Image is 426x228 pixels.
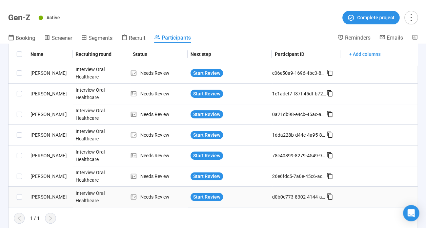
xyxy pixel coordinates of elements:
span: Emails [387,35,403,41]
div: Interview Oral Healthcare [73,145,124,166]
span: Start Review [193,131,220,139]
span: Start Review [193,152,220,159]
div: Interview Oral Healthcare [73,187,124,207]
span: Booking [16,35,35,41]
div: Interview Oral Healthcare [73,104,124,124]
button: left [14,213,25,224]
div: 1e1adcf7-f37f-45df-b72f-ea2ddd20ab9e [272,90,326,97]
button: more [404,11,418,24]
a: Booking [8,34,35,43]
th: Participant ID [272,43,341,65]
div: [PERSON_NAME] [28,193,73,201]
div: Needs Review [130,131,188,139]
div: Interview Oral Healthcare [73,63,124,83]
span: Participants [162,35,191,41]
div: Interview Oral Healthcare [73,84,124,104]
div: 26e6fdc5-7a0e-45c6-ac5c-f23ab95e10e5 [272,173,326,180]
div: [PERSON_NAME] [28,173,73,180]
span: Recruit [129,35,145,41]
div: Needs Review [130,152,188,159]
span: Segments [88,35,113,41]
a: Screener [44,34,72,43]
div: 78c40899-8279-4549-9881-7296990881ce [272,152,326,159]
button: Start Review [190,110,223,118]
th: Recruiting round [73,43,130,65]
button: Start Review [190,193,223,201]
span: Start Review [193,90,220,97]
span: + Add columns [349,50,381,58]
button: right [45,213,56,224]
div: [PERSON_NAME] [28,69,73,77]
span: right [48,215,53,221]
span: Start Review [193,193,220,201]
div: Needs Review [130,111,188,118]
div: 0a21db98-e4cb-45ac-a495-ae13ff76496c [272,111,326,118]
span: Complete project [357,14,394,21]
th: Name [28,43,73,65]
span: left [17,215,22,221]
div: [PERSON_NAME] [28,131,73,139]
th: Status [130,43,188,65]
button: Start Review [190,172,223,180]
div: c06e50a9-1696-4bc3-8830-24e5fba21e0f [272,69,326,77]
span: Active [46,15,60,20]
div: Needs Review [130,69,188,77]
span: more [406,13,415,22]
div: Needs Review [130,193,188,201]
a: Participants [154,34,191,43]
span: Reminders [345,35,370,41]
div: Interview Oral Healthcare [73,125,124,145]
button: Start Review [190,90,223,98]
button: Start Review [190,69,223,77]
span: Start Review [193,69,220,77]
span: Start Review [193,173,220,180]
div: d0b0c773-8302-4144-ab3b-deb3e7f0373d [272,193,326,201]
button: Complete project [342,11,400,24]
div: [PERSON_NAME] [28,152,73,159]
a: Emails [379,34,403,42]
div: Open Intercom Messenger [403,205,419,221]
div: Needs Review [130,90,188,97]
div: [PERSON_NAME] [28,90,73,97]
button: + Add columns [344,49,386,60]
div: 1 / 1 [30,214,40,222]
button: Start Review [190,152,223,160]
th: Next step [188,43,272,65]
h1: Gen-Z [8,13,31,22]
div: 1dda228b-d44e-4a95-89e2-a1fa81308cb5 [272,131,326,139]
button: Start Review [190,131,223,139]
a: Reminders [338,34,370,42]
span: Screener [52,35,72,41]
a: Segments [81,34,113,43]
div: Interview Oral Healthcare [73,166,124,186]
span: Start Review [193,111,220,118]
div: [PERSON_NAME] [28,111,73,118]
a: Recruit [121,34,145,43]
div: Needs Review [130,173,188,180]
